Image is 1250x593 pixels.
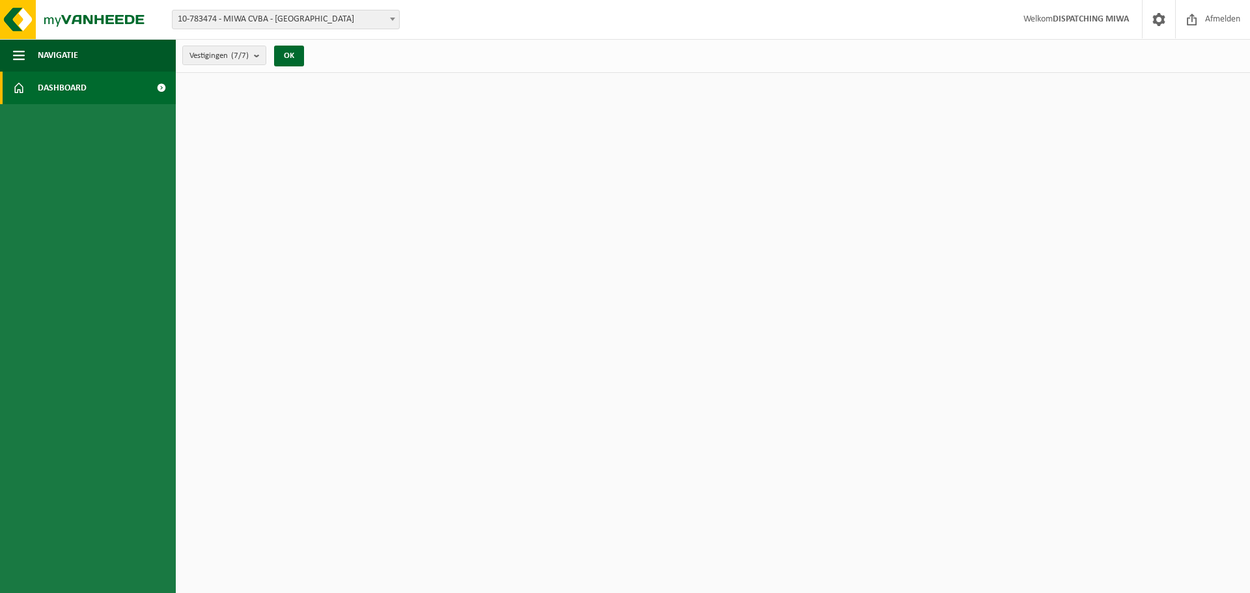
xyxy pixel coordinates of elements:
span: 10-783474 - MIWA CVBA - SINT-NIKLAAS [173,10,399,29]
span: Navigatie [38,39,78,72]
span: Vestigingen [189,46,249,66]
strong: DISPATCHING MIWA [1053,14,1129,24]
span: 10-783474 - MIWA CVBA - SINT-NIKLAAS [172,10,400,29]
count: (7/7) [231,51,249,60]
span: Dashboard [38,72,87,104]
button: OK [274,46,304,66]
button: Vestigingen(7/7) [182,46,266,65]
